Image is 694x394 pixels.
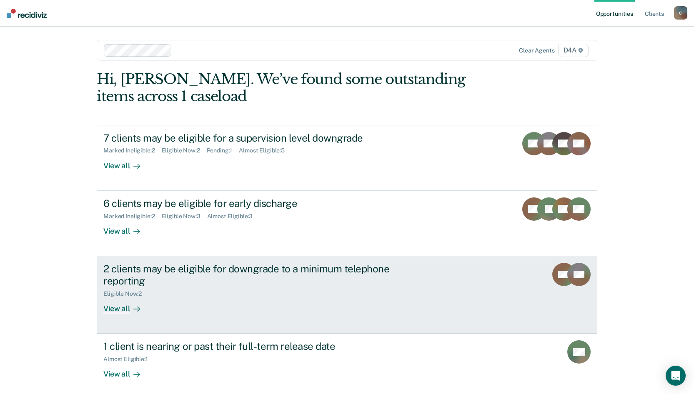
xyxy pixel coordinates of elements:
[558,44,589,57] span: D4A
[103,213,161,220] div: Marked Ineligible : 2
[103,263,396,287] div: 2 clients may be eligible for downgrade to a minimum telephone reporting
[7,9,47,18] img: Recidiviz
[97,191,597,256] a: 6 clients may be eligible for early dischargeMarked Ineligible:2Eligible Now:3Almost Eligible:3Vi...
[103,197,396,209] div: 6 clients may be eligible for early discharge
[103,297,150,313] div: View all
[103,290,148,297] div: Eligible Now : 2
[97,71,497,105] div: Hi, [PERSON_NAME]. We’ve found some outstanding items across 1 caseload
[103,363,150,379] div: View all
[674,6,687,20] button: C
[103,147,161,154] div: Marked Ineligible : 2
[239,147,291,154] div: Almost Eligible : 5
[103,340,396,352] div: 1 client is nearing or past their full-term release date
[97,125,597,191] a: 7 clients may be eligible for a supervision level downgradeMarked Ineligible:2Eligible Now:2Pendi...
[162,147,207,154] div: Eligible Now : 2
[103,154,150,170] div: View all
[103,219,150,236] div: View all
[519,47,554,54] div: Clear agents
[207,213,260,220] div: Almost Eligible : 3
[103,356,155,363] div: Almost Eligible : 1
[103,132,396,144] div: 7 clients may be eligible for a supervision level downgrade
[666,366,686,386] div: Open Intercom Messenger
[97,256,597,334] a: 2 clients may be eligible for downgrade to a minimum telephone reportingEligible Now:2View all
[207,147,239,154] div: Pending : 1
[162,213,207,220] div: Eligible Now : 3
